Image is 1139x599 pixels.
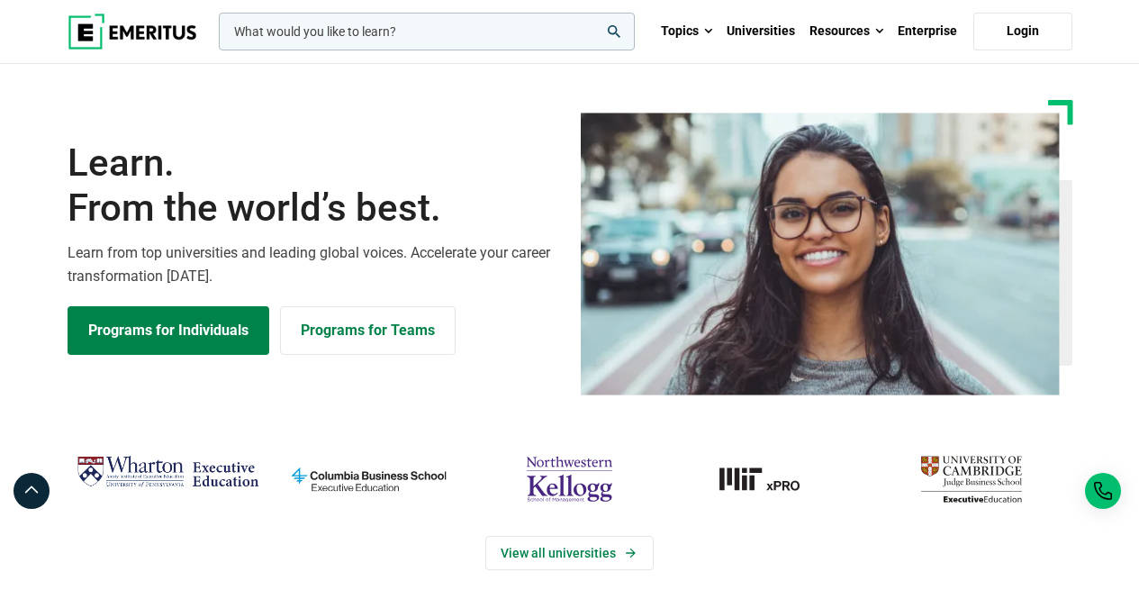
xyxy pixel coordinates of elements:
a: View Universities [485,536,654,570]
a: Login [973,13,1072,50]
img: MIT xPRO [679,449,862,509]
h1: Learn. [68,141,559,231]
span: From the world’s best. [68,186,559,231]
img: Learn from the world's best [581,113,1060,395]
img: Wharton Executive Education [77,449,259,495]
a: MIT-xPRO [679,449,862,509]
a: Explore Programs [68,306,269,355]
p: Learn from top universities and leading global voices. Accelerate your career transformation [DATE]. [68,241,559,287]
a: Explore for Business [280,306,456,355]
img: northwestern-kellogg [478,449,661,509]
img: cambridge-judge-business-school [880,449,1062,509]
input: woocommerce-product-search-field-0 [219,13,635,50]
img: columbia-business-school [277,449,460,509]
